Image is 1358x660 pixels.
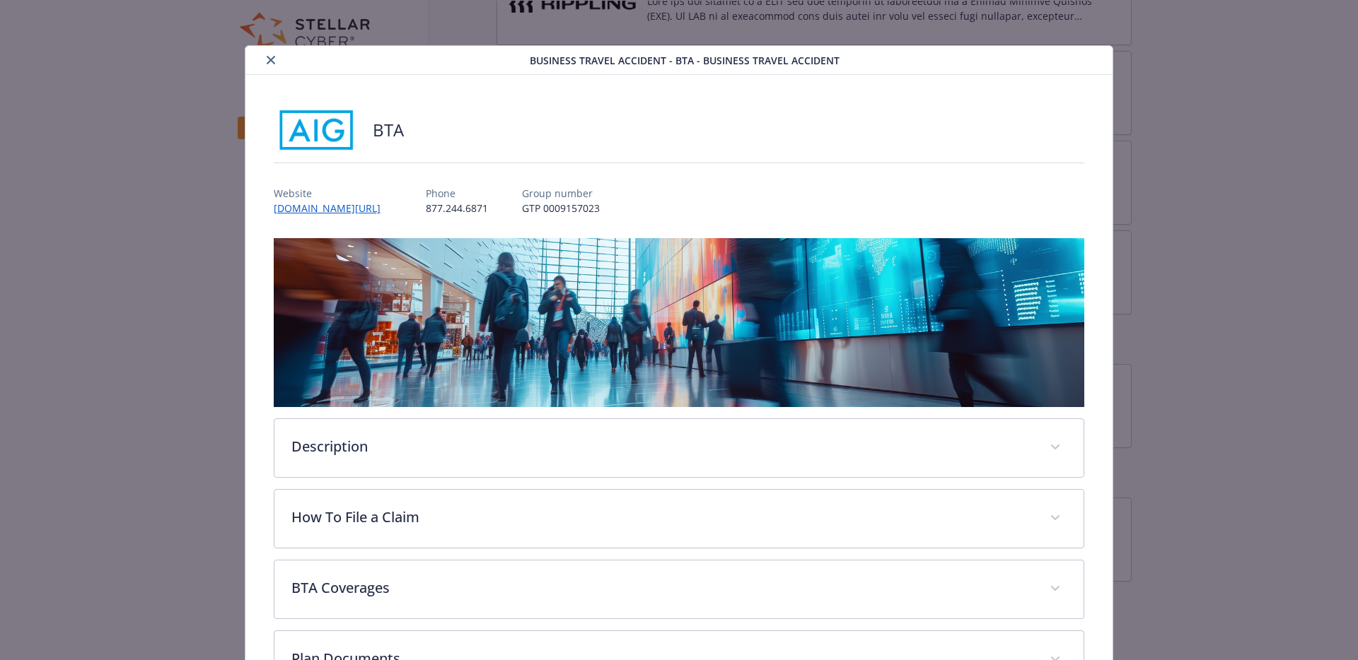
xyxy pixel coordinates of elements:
img: AIG American General Life Insurance Company [274,109,359,151]
h2: BTA [373,118,404,142]
div: How To File a Claim [274,490,1084,548]
img: banner [274,238,1085,407]
p: Phone [426,186,488,201]
span: Business Travel Accident - BTA - Business Travel Accident [530,53,840,68]
div: Description [274,419,1084,477]
button: close [262,52,279,69]
p: GTP 0009157023 [522,201,600,216]
p: 877.244.6871 [426,201,488,216]
p: Group number [522,186,600,201]
p: How To File a Claim [291,507,1033,528]
p: Website [274,186,392,201]
a: [DOMAIN_NAME][URL] [274,201,392,215]
p: BTA Coverages [291,577,1033,599]
p: Description [291,436,1033,457]
div: BTA Coverages [274,560,1084,618]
